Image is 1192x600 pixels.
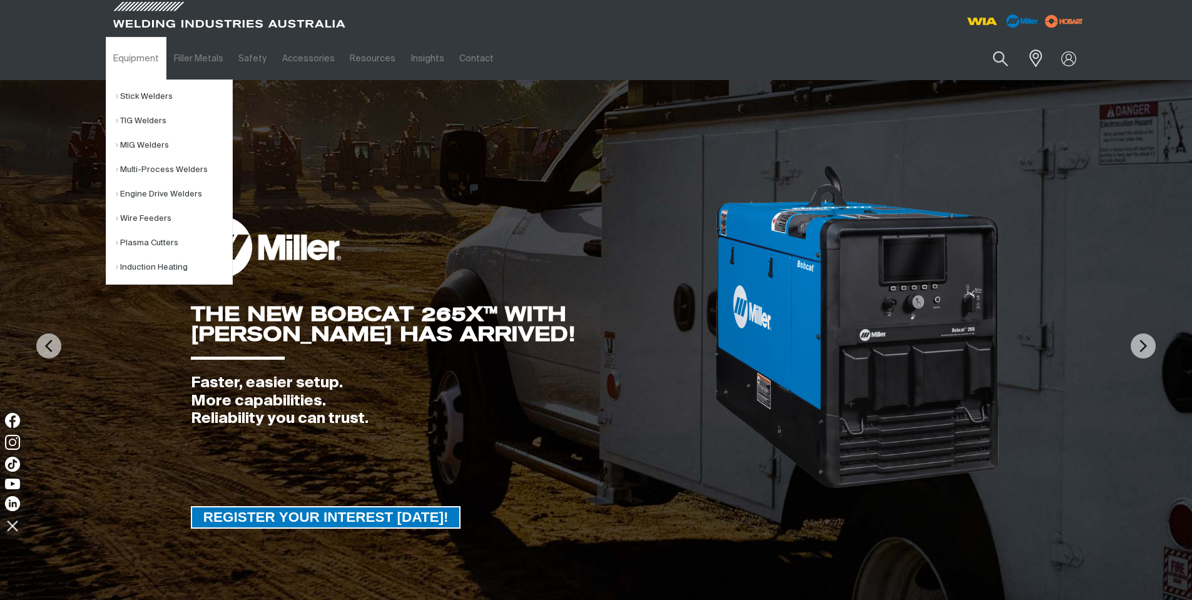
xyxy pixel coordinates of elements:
[231,37,274,80] a: Safety
[116,109,232,133] a: TIG Welders
[116,182,232,206] a: Engine Drive Welders
[192,506,460,529] span: REGISTER YOUR INTEREST [DATE]!
[166,37,231,80] a: Filler Metals
[5,457,20,472] img: TikTok
[116,231,232,255] a: Plasma Cutters
[116,206,232,231] a: Wire Feeders
[5,479,20,489] img: YouTube
[5,413,20,428] img: Facebook
[5,496,20,511] img: LinkedIn
[403,37,451,80] a: Insights
[191,374,713,428] div: Faster, easier setup. More capabilities. Reliability you can trust.
[1041,12,1087,31] img: miller
[106,37,842,80] nav: Main
[116,158,232,182] a: Multi-Process Welders
[116,255,232,280] a: Induction Heating
[979,44,1022,73] button: Search products
[452,37,501,80] a: Contact
[342,37,403,80] a: Resources
[191,304,713,344] div: THE NEW BOBCAT 265X™ WITH [PERSON_NAME] HAS ARRIVED!
[275,37,342,80] a: Accessories
[2,515,23,536] img: hide socials
[106,79,233,285] ul: Equipment Submenu
[106,37,166,80] a: Equipment
[116,133,232,158] a: MIG Welders
[116,84,232,109] a: Stick Welders
[5,435,20,450] img: Instagram
[36,333,61,358] img: PrevArrow
[963,44,1021,73] input: Product name or item number...
[1131,333,1156,358] img: NextArrow
[191,506,461,529] a: REGISTER YOUR INTEREST TODAY!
